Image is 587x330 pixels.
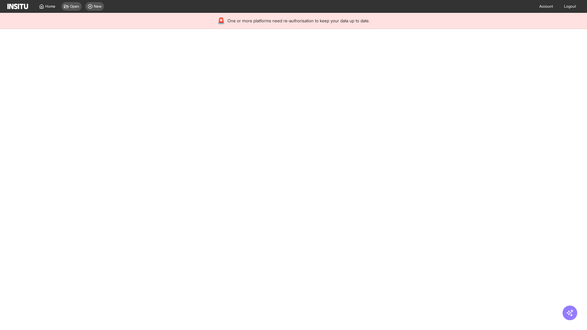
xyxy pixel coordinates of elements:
[7,4,28,9] img: Logo
[70,4,79,9] span: Open
[94,4,102,9] span: New
[227,18,370,24] span: One or more platforms need re-authorisation to keep your data up to date.
[45,4,55,9] span: Home
[217,16,225,25] div: 🚨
